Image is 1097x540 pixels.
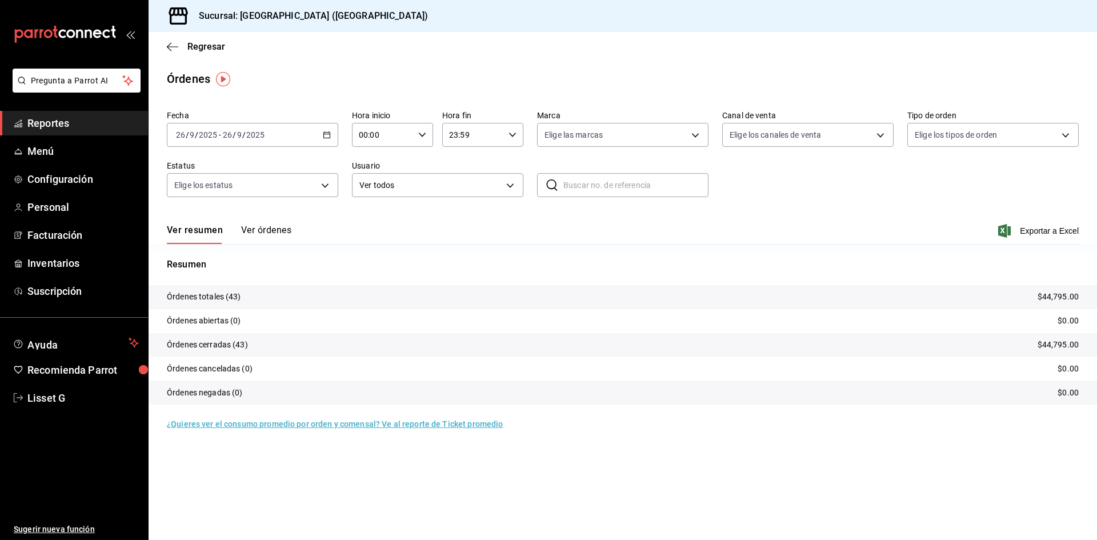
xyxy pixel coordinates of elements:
[352,162,523,170] label: Usuario
[216,72,230,86] img: Tooltip marker
[167,339,248,351] p: Órdenes cerradas (43)
[237,130,242,139] input: --
[219,130,221,139] span: -
[27,336,124,350] span: Ayuda
[167,419,503,429] a: ¿Quieres ver el consumo promedio por orden y comensal? Ve al reporte de Ticket promedio
[242,130,246,139] span: /
[186,130,189,139] span: /
[537,111,708,119] label: Marca
[241,225,291,244] button: Ver órdenes
[27,255,139,271] span: Inventarios
[27,115,139,131] span: Reportes
[1038,339,1079,351] p: $44,795.00
[8,83,141,95] a: Pregunta a Parrot AI
[27,390,139,406] span: Lisset G
[174,179,233,191] span: Elige los estatus
[27,283,139,299] span: Suscripción
[27,143,139,159] span: Menú
[167,162,338,170] label: Estatus
[195,130,198,139] span: /
[1058,315,1079,327] p: $0.00
[14,523,139,535] span: Sugerir nueva función
[126,30,135,39] button: open_drawer_menu
[189,130,195,139] input: --
[167,315,241,327] p: Órdenes abiertas (0)
[1000,224,1079,238] button: Exportar a Excel
[730,129,821,141] span: Elige los canales de venta
[187,41,225,52] span: Regresar
[167,258,1079,271] p: Resumen
[167,225,223,244] button: Ver resumen
[13,69,141,93] button: Pregunta a Parrot AI
[27,199,139,215] span: Personal
[31,75,123,87] span: Pregunta a Parrot AI
[233,130,236,139] span: /
[359,179,502,191] span: Ver todos
[722,111,894,119] label: Canal de venta
[1058,363,1079,375] p: $0.00
[352,111,433,119] label: Hora inicio
[198,130,218,139] input: ----
[915,129,997,141] span: Elige los tipos de orden
[27,171,139,187] span: Configuración
[563,174,708,197] input: Buscar no. de referencia
[222,130,233,139] input: --
[27,227,139,243] span: Facturación
[167,70,210,87] div: Órdenes
[907,111,1079,119] label: Tipo de orden
[167,387,243,399] p: Órdenes negadas (0)
[246,130,265,139] input: ----
[442,111,523,119] label: Hora fin
[27,362,139,378] span: Recomienda Parrot
[1038,291,1079,303] p: $44,795.00
[167,225,291,244] div: navigation tabs
[167,41,225,52] button: Regresar
[190,9,428,23] h3: Sucursal: [GEOGRAPHIC_DATA] ([GEOGRAPHIC_DATA])
[167,363,253,375] p: Órdenes canceladas (0)
[167,111,338,119] label: Fecha
[1058,387,1079,399] p: $0.00
[167,291,241,303] p: Órdenes totales (43)
[175,130,186,139] input: --
[545,129,603,141] span: Elige las marcas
